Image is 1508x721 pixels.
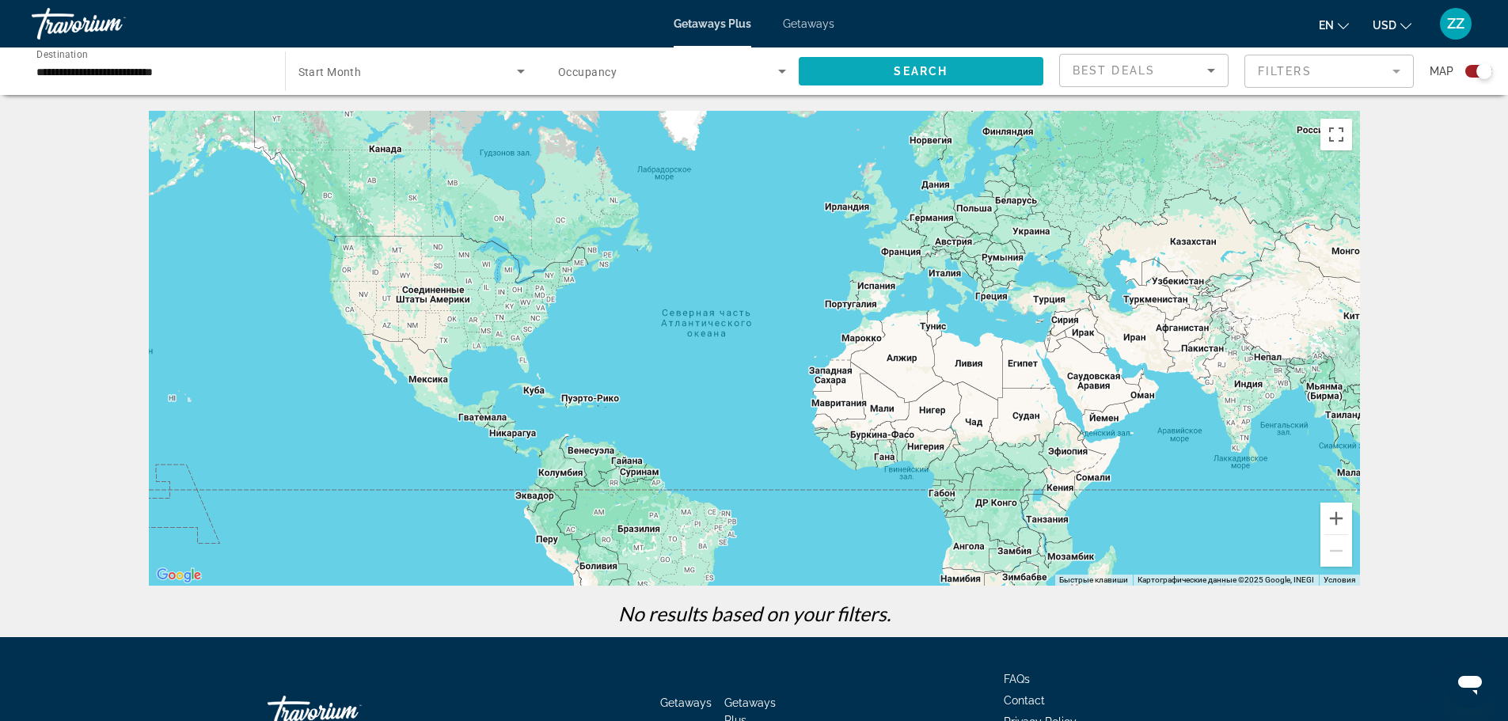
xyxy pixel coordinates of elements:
a: Travorium [32,3,190,44]
button: Change currency [1373,13,1411,36]
img: Google [153,565,205,586]
mat-select: Sort by [1073,61,1215,80]
span: Start Month [298,66,362,78]
span: Occupancy [558,66,617,78]
a: FAQs [1004,673,1030,685]
button: Уменьшить [1320,535,1352,567]
button: Увеличить [1320,503,1352,534]
a: Getaways Plus [674,17,751,30]
span: Картографические данные ©2025 Google, INEGI [1138,575,1314,584]
span: en [1319,19,1334,32]
span: Best Deals [1073,64,1155,77]
a: Открыть эту область в Google Картах (в новом окне) [153,565,205,586]
span: Search [894,65,948,78]
a: Contact [1004,694,1045,707]
p: No results based on your filters. [141,601,1368,625]
a: Условия (ссылка откроется в новой вкладке) [1324,575,1355,584]
iframe: Кнопка запуска окна обмена сообщениями [1445,658,1495,708]
span: Destination [36,48,88,59]
button: Search [799,57,1044,85]
button: Включить полноэкранный режим [1320,119,1352,150]
a: Getaways [660,696,712,709]
span: Map [1430,60,1453,82]
button: User Menu [1435,7,1476,40]
button: Change language [1319,13,1349,36]
button: Быстрые клавиши [1059,575,1128,586]
button: Filter [1244,54,1414,89]
a: Getaways [783,17,834,30]
span: ZZ [1447,16,1464,32]
span: USD [1373,19,1396,32]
